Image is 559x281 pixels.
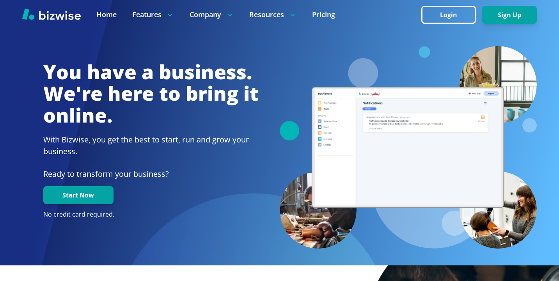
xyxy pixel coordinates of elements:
[421,6,476,24] button: Login
[43,134,259,157] h2: With Bizwise, you get the best to start, run and grow your business.
[132,10,174,20] p: Features
[22,8,81,20] img: Bizwise Logo
[482,11,537,19] a: Sign Up
[43,186,114,204] button: Start Now
[482,6,537,24] button: Sign Up
[190,10,234,20] p: Company
[43,210,259,219] p: No credit card required.
[421,11,482,19] a: Login
[96,10,117,20] a: Home
[43,61,259,126] h1: You have a business. We're here to bring it online.
[312,10,335,20] a: Pricing
[43,192,114,199] a: Start Now
[43,168,259,180] p: Ready to transform your business?
[249,10,296,20] p: Resources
